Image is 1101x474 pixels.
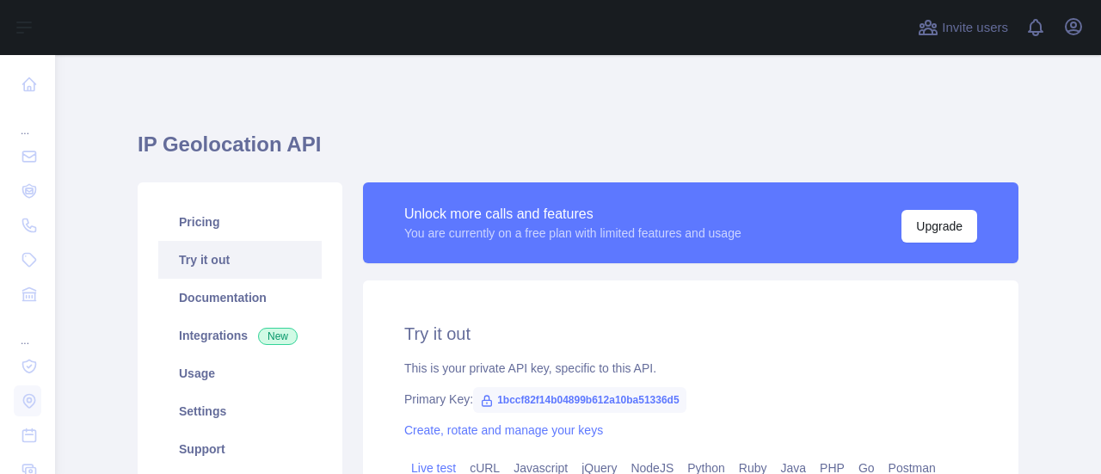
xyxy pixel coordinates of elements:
a: Usage [158,354,322,392]
a: Settings [158,392,322,430]
h2: Try it out [404,322,977,346]
span: 1bccf82f14b04899b612a10ba51336d5 [473,387,686,413]
div: ... [14,103,41,138]
div: Unlock more calls and features [404,204,741,225]
div: You are currently on a free plan with limited features and usage [404,225,741,242]
button: Invite users [914,14,1012,41]
a: Create, rotate and manage your keys [404,423,603,437]
span: Invite users [942,18,1008,38]
a: Documentation [158,279,322,317]
span: New [258,328,298,345]
div: ... [14,313,41,348]
a: Try it out [158,241,322,279]
button: Upgrade [901,210,977,243]
a: Pricing [158,203,322,241]
div: Primary Key: [404,391,977,408]
h1: IP Geolocation API [138,131,1018,172]
a: Integrations New [158,317,322,354]
div: This is your private API key, specific to this API. [404,360,977,377]
a: Support [158,430,322,468]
